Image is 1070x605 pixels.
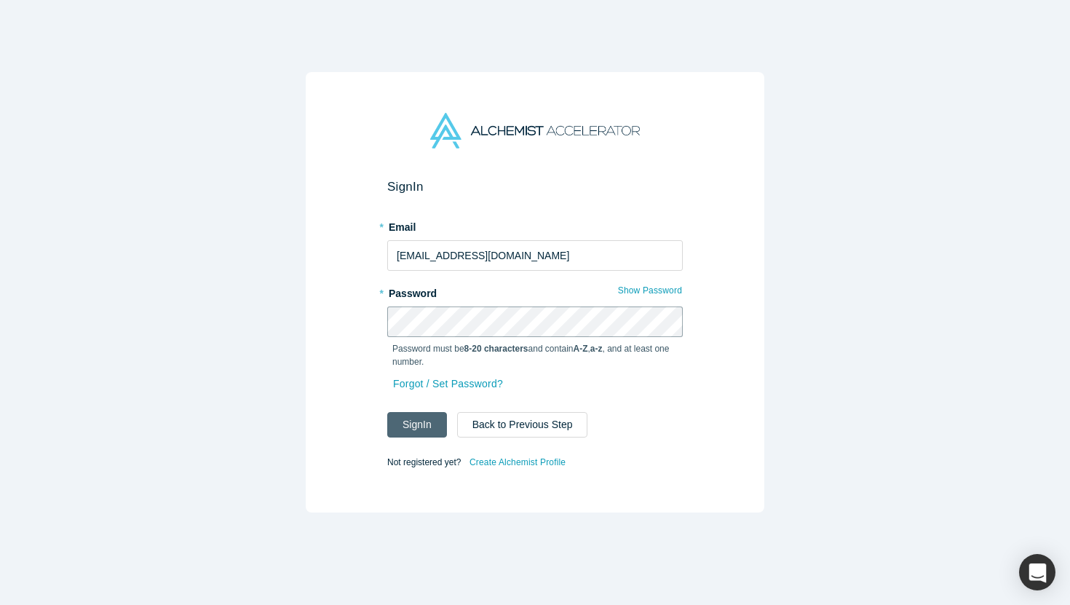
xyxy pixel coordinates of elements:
strong: a-z [590,344,603,354]
a: Forgot / Set Password? [392,371,504,397]
label: Email [387,215,683,235]
span: Not registered yet? [387,457,461,467]
strong: 8-20 characters [464,344,528,354]
h2: Sign In [387,179,683,194]
button: Show Password [617,281,683,300]
img: Alchemist Accelerator Logo [430,113,640,149]
strong: A-Z [574,344,588,354]
p: Password must be and contain , , and at least one number. [392,342,678,368]
button: SignIn [387,412,447,438]
button: Back to Previous Step [457,412,588,438]
a: Create Alchemist Profile [469,453,566,472]
label: Password [387,281,683,301]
